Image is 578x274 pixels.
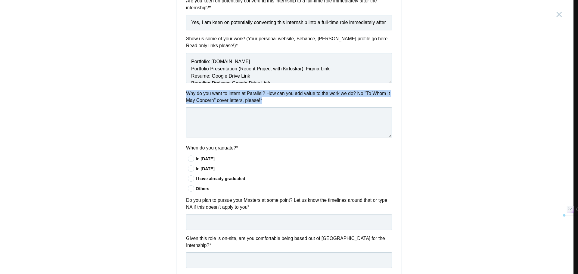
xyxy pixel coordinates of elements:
label: Why do you want to intern at Parallel? How can you add value to the work we do? No "To Whom It Ma... [186,90,392,104]
div: Others [196,186,392,192]
div: I have already graduated [196,176,392,182]
div: In [DATE] [196,156,392,162]
label: Given this role is on-site, are you comfortable being based out of [GEOGRAPHIC_DATA] for the Inte... [186,235,392,249]
label: When do you graduate? [186,144,392,151]
div: In [DATE] [196,166,392,172]
label: Do you plan to pursue your Masters at some point? Let us know the timelines around that or type N... [186,197,392,211]
label: Show us some of your work! (Your personal website, Behance, [PERSON_NAME] profile go here. Read o... [186,35,392,49]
